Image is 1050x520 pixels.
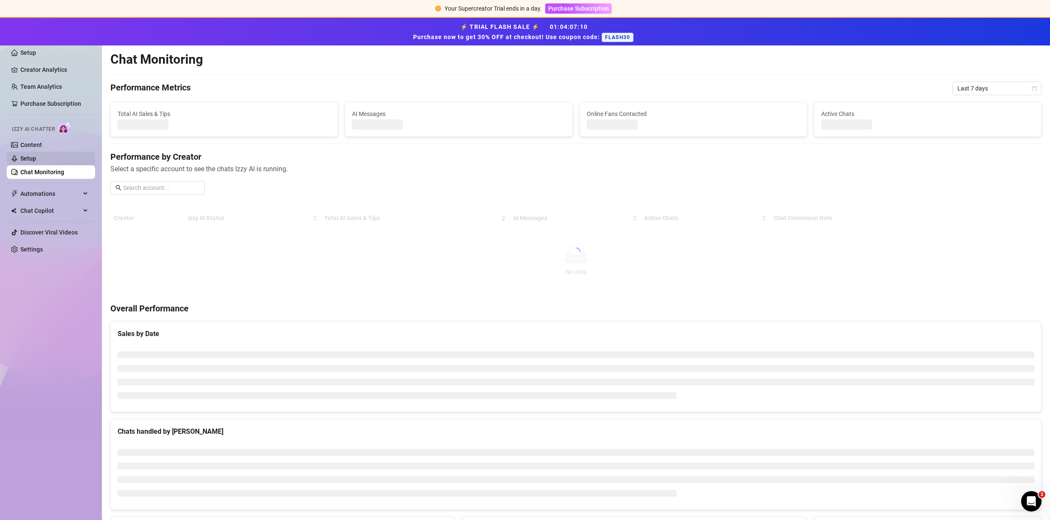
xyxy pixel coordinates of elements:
[570,246,581,257] span: loading
[110,302,1042,314] h4: Overall Performance
[123,183,200,192] input: Search account...
[20,83,62,90] a: Team Analytics
[110,151,1042,163] h4: Performance by Creator
[20,49,36,56] a: Setup
[545,5,612,12] a: Purchase Subscription
[602,33,633,42] span: FLASH30
[110,164,1042,174] span: Select a specific account to see the chats Izzy AI is running.
[1032,86,1037,91] span: calendar
[20,169,64,175] a: Chat Monitoring
[11,190,18,197] span: thunderbolt
[115,185,121,191] span: search
[1021,491,1042,512] iframe: Intercom live chat
[118,426,1034,437] div: Chats handled by [PERSON_NAME]
[548,5,609,12] span: Purchase Subscription
[1039,491,1045,498] span: 1
[445,5,542,12] span: Your Supercreator Trial ends in a day.
[821,109,1034,119] span: Active Chats
[118,328,1034,339] div: Sales by Date
[58,122,71,134] img: AI Chatter
[545,3,612,14] button: Purchase Subscription
[413,34,602,40] strong: Purchase now to get 30% OFF at checkout! Use coupon code:
[20,155,36,162] a: Setup
[110,82,191,95] h4: Performance Metrics
[11,208,17,214] img: Chat Copilot
[20,229,78,236] a: Discover Viral Videos
[110,51,203,68] h2: Chat Monitoring
[20,100,81,107] a: Purchase Subscription
[352,109,565,119] span: AI Messages
[435,6,441,11] span: exclamation-circle
[413,23,637,40] strong: ⚡ TRIAL FLASH SALE ⚡
[20,141,42,148] a: Content
[957,82,1036,95] span: Last 7 days
[118,109,331,119] span: Total AI Sales & Tips
[20,63,88,76] a: Creator Analytics
[587,109,800,119] span: Online Fans Contacted
[20,204,81,218] span: Chat Copilot
[20,246,43,253] a: Settings
[12,125,55,133] span: Izzy AI Chatter
[20,187,81,201] span: Automations
[550,23,588,30] span: 01 : 04 : 07 : 10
